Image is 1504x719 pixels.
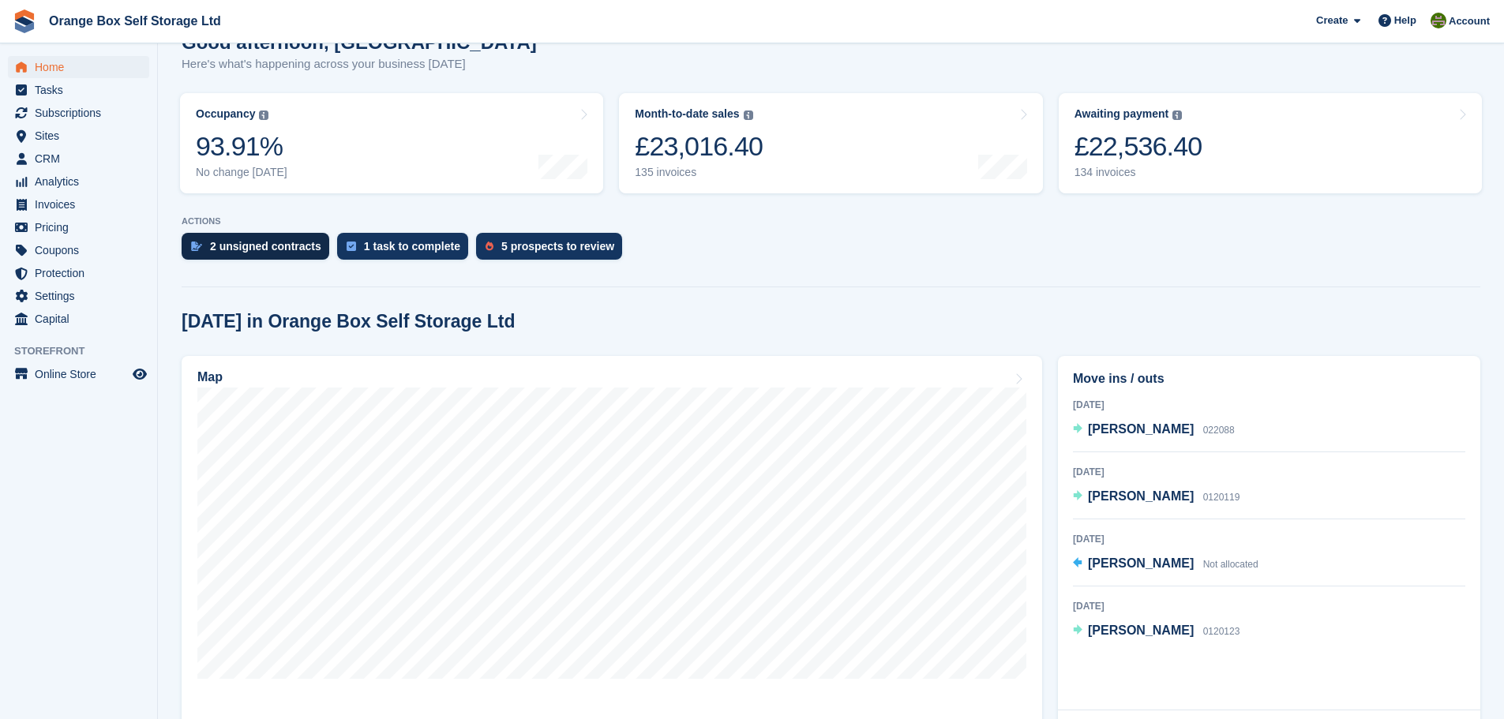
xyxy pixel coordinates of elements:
[1073,465,1465,479] div: [DATE]
[8,363,149,385] a: menu
[35,363,129,385] span: Online Store
[486,242,493,251] img: prospect-51fa495bee0391a8d652442698ab0144808aea92771e9ea1ae160a38d050c398.svg
[35,262,129,284] span: Protection
[1073,487,1240,507] a: [PERSON_NAME] 0120119
[8,262,149,284] a: menu
[1073,398,1465,412] div: [DATE]
[191,242,202,251] img: contract_signature_icon-13c848040528278c33f63329250d36e43548de30e8caae1d1a13099fd9432cc5.svg
[1073,554,1258,575] a: [PERSON_NAME] Not allocated
[1203,559,1258,570] span: Not allocated
[1203,492,1240,503] span: 0120119
[8,216,149,238] a: menu
[1431,13,1446,28] img: Pippa White
[619,93,1042,193] a: Month-to-date sales £23,016.40 135 invoices
[35,125,129,147] span: Sites
[197,370,223,384] h2: Map
[196,130,287,163] div: 93.91%
[196,166,287,179] div: No change [DATE]
[1059,93,1482,193] a: Awaiting payment £22,536.40 134 invoices
[35,170,129,193] span: Analytics
[259,110,268,120] img: icon-info-grey-7440780725fd019a000dd9b08b2336e03edf1995a4989e88bcd33f0948082b44.svg
[347,242,356,251] img: task-75834270c22a3079a89374b754ae025e5fb1db73e45f91037f5363f120a921f8.svg
[8,308,149,330] a: menu
[35,148,129,170] span: CRM
[1073,599,1465,613] div: [DATE]
[182,233,337,268] a: 2 unsigned contracts
[1075,130,1202,163] div: £22,536.40
[635,166,763,179] div: 135 invoices
[35,193,129,215] span: Invoices
[130,365,149,384] a: Preview store
[196,107,255,121] div: Occupancy
[182,311,516,332] h2: [DATE] in Orange Box Self Storage Ltd
[8,193,149,215] a: menu
[1075,107,1169,121] div: Awaiting payment
[43,8,227,34] a: Orange Box Self Storage Ltd
[476,233,630,268] a: 5 prospects to review
[14,343,157,359] span: Storefront
[35,308,129,330] span: Capital
[1075,166,1202,179] div: 134 invoices
[8,170,149,193] a: menu
[364,240,460,253] div: 1 task to complete
[35,285,129,307] span: Settings
[1073,621,1240,642] a: [PERSON_NAME] 0120123
[1203,626,1240,637] span: 0120123
[8,56,149,78] a: menu
[210,240,321,253] div: 2 unsigned contracts
[182,216,1480,227] p: ACTIONS
[180,93,603,193] a: Occupancy 93.91% No change [DATE]
[635,107,739,121] div: Month-to-date sales
[8,125,149,147] a: menu
[8,239,149,261] a: menu
[1449,13,1490,29] span: Account
[8,79,149,101] a: menu
[182,55,537,73] p: Here's what's happening across your business [DATE]
[635,130,763,163] div: £23,016.40
[1203,425,1235,436] span: 022088
[744,110,753,120] img: icon-info-grey-7440780725fd019a000dd9b08b2336e03edf1995a4989e88bcd33f0948082b44.svg
[1073,369,1465,388] h2: Move ins / outs
[8,285,149,307] a: menu
[35,79,129,101] span: Tasks
[8,148,149,170] a: menu
[1073,420,1235,440] a: [PERSON_NAME] 022088
[35,56,129,78] span: Home
[13,9,36,33] img: stora-icon-8386f47178a22dfd0bd8f6a31ec36ba5ce8667c1dd55bd0f319d3a0aa187defe.svg
[1316,13,1348,28] span: Create
[1088,556,1194,570] span: [PERSON_NAME]
[35,239,129,261] span: Coupons
[35,102,129,124] span: Subscriptions
[337,233,476,268] a: 1 task to complete
[1394,13,1416,28] span: Help
[1172,110,1182,120] img: icon-info-grey-7440780725fd019a000dd9b08b2336e03edf1995a4989e88bcd33f0948082b44.svg
[1073,532,1465,546] div: [DATE]
[1088,489,1194,503] span: [PERSON_NAME]
[1088,624,1194,637] span: [PERSON_NAME]
[8,102,149,124] a: menu
[501,240,614,253] div: 5 prospects to review
[35,216,129,238] span: Pricing
[1088,422,1194,436] span: [PERSON_NAME]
